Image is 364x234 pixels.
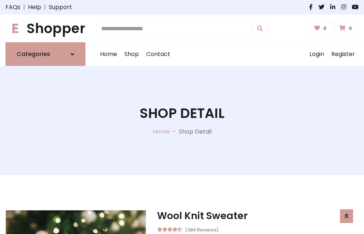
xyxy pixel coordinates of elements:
h6: Categories [17,51,50,57]
a: 0 [309,21,333,35]
a: Home [96,43,121,66]
span: 0 [321,25,328,32]
small: (384 Reviews) [185,225,219,234]
a: 0 [334,21,359,35]
h1: Shop Detail [140,105,224,121]
a: Login [306,43,328,66]
h1: Shopper [5,20,85,36]
span: 0 [347,25,354,32]
a: Contact [143,43,174,66]
a: EShopper [5,20,85,36]
span: | [20,3,28,12]
a: Support [49,3,72,12]
a: Help [28,3,41,12]
a: Shop [121,43,143,66]
a: FAQs [5,3,20,12]
h3: Wool Knit Sweater [157,210,359,222]
p: Shop Detail [179,127,212,136]
a: Categories [5,42,85,66]
a: Home [153,127,170,136]
span: E [5,19,25,38]
p: - [170,127,179,136]
span: | [41,3,49,12]
a: Register [328,43,359,66]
